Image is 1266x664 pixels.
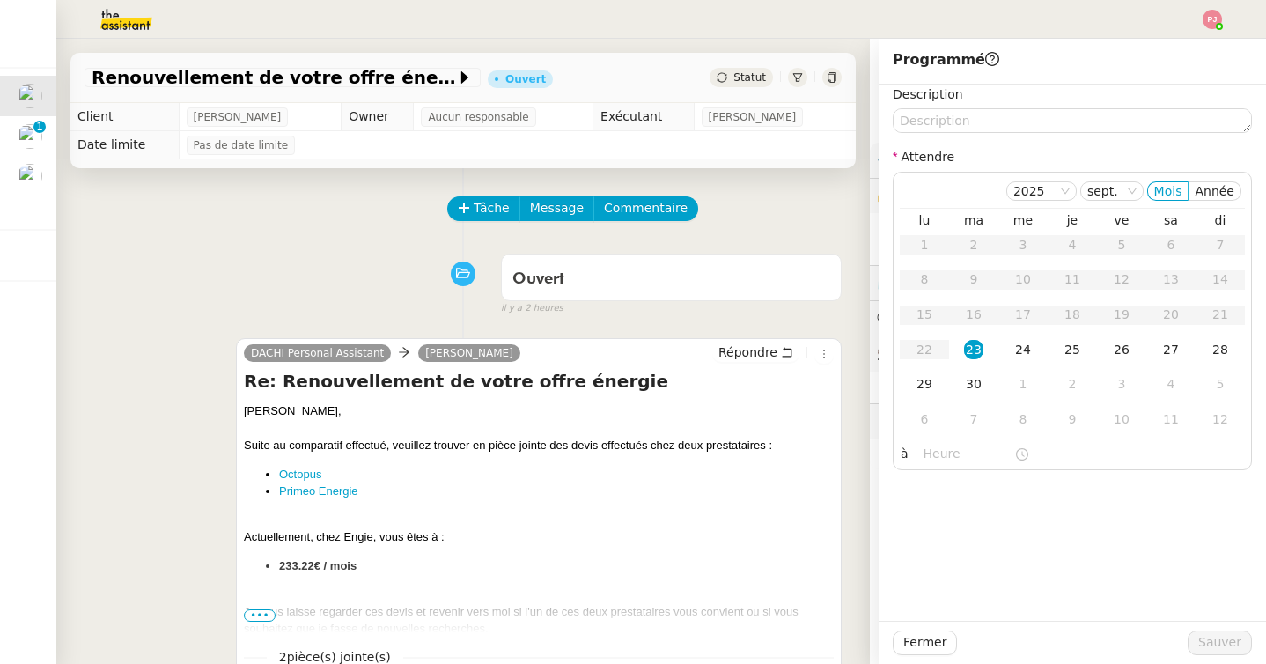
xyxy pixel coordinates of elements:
div: Suite au comparatif effectué, veuillez trouver en pièce jointe des devis effectués chez deux pres... [244,437,834,454]
td: 10/10/2025 [1097,402,1146,438]
td: 26/09/2025 [1097,333,1146,368]
p: 1 [36,121,43,136]
td: 09/10/2025 [1048,402,1097,438]
th: sam. [1146,212,1196,228]
th: jeu. [1048,212,1097,228]
span: Aucun responsable [428,108,528,126]
td: 29/09/2025 [900,367,949,402]
div: 29 [915,374,934,394]
td: 30/09/2025 [949,367,998,402]
div: 💬Commentaires [870,301,1266,336]
label: Description [893,87,963,101]
strong: 233.22€ / mois [279,559,357,572]
div: [PERSON_NAME], [244,402,834,420]
div: 8 [1013,409,1033,429]
td: 28/09/2025 [1196,333,1245,368]
div: 26 [1112,340,1131,359]
label: Attendre [893,150,954,164]
span: 🧴 [877,414,931,428]
td: Exécutant [593,103,695,131]
th: mer. [998,212,1048,228]
div: ⏲️Tâches 44:39 [870,266,1266,300]
button: Message [519,196,594,221]
button: Sauver [1188,631,1252,655]
button: Répondre [712,343,799,362]
th: mar. [949,212,998,228]
td: 06/10/2025 [900,402,949,438]
span: 💬 [877,311,990,325]
input: Heure [924,444,1014,464]
button: Tâche [447,196,520,221]
a: Primeo Energie [279,484,358,498]
div: 1 [1013,374,1033,394]
span: Répondre [718,343,777,361]
div: 28 [1211,340,1230,359]
div: 🔐Données client [870,179,1266,213]
span: Renouvellement de votre offre énergie [92,69,456,86]
div: 🕵️Autres demandes en cours 1 [870,336,1266,371]
td: Owner [342,103,414,131]
div: Actuellement, chez Engie, vous êtes à : [244,528,834,546]
span: Année [1195,184,1234,198]
span: Ouvert [512,271,564,287]
div: ⚙️Procédures [870,143,1266,177]
img: users%2F7nLfdXEOePNsgCtodsK58jnyGKv1%2Favatar%2FIMG_1682.jpeg [18,84,42,108]
span: Programmé [893,51,999,68]
td: 27/09/2025 [1146,333,1196,368]
div: 3 [1112,374,1131,394]
td: 23/09/2025 [949,333,998,368]
td: 25/09/2025 [1048,333,1097,368]
nz-select-item: sept. [1087,182,1137,200]
div: 9 [1063,409,1082,429]
span: Pas de date limite [194,136,289,154]
span: ⚙️ [877,150,968,170]
span: Statut [733,71,766,84]
span: Mois [1154,184,1182,198]
td: 11/10/2025 [1146,402,1196,438]
span: Fermer [903,632,946,653]
div: 6 [915,409,934,429]
th: dim. [1196,212,1245,228]
div: 25 [1063,340,1082,359]
a: [PERSON_NAME] [418,345,520,361]
nz-select-item: 2025 [1013,182,1070,200]
div: 🧴Autres [870,404,1266,439]
span: à [901,444,909,464]
div: 11 [1161,409,1181,429]
div: 4 [1161,374,1181,394]
td: 08/10/2025 [998,402,1048,438]
a: Octopus [279,468,321,481]
nz-badge-sup: 1 [33,121,46,133]
td: 01/10/2025 [998,367,1048,402]
div: Je vous laisse regarder ces devis et revenir vers moi si l'un de ces deux prestataires vous convi... [244,603,834,638]
span: il y a 2 heures [501,301,563,316]
div: Ouvert [505,74,546,85]
span: ••• [244,609,276,622]
img: users%2FW4OQjB9BRtYK2an7yusO0WsYLsD3%2Favatar%2F28027066-518b-424c-8476-65f2e549ac29 [18,124,42,149]
span: Tâche [474,198,510,218]
td: 04/10/2025 [1146,367,1196,402]
td: 03/10/2025 [1097,367,1146,402]
div: 23 [964,340,983,359]
td: Client [70,103,179,131]
div: 5 [1211,374,1230,394]
button: Commentaire [593,196,698,221]
th: lun. [900,212,949,228]
div: 2 [1063,374,1082,394]
div: 27 [1161,340,1181,359]
span: [PERSON_NAME] [194,108,282,126]
div: 12 [1211,409,1230,429]
td: 07/10/2025 [949,402,998,438]
span: DACHI Personal Assistant [251,347,384,359]
div: 10 [1112,409,1131,429]
div: 7 [964,409,983,429]
img: svg [1203,10,1222,29]
button: Fermer [893,631,957,655]
h4: Re: Renouvellement de votre offre énergie [244,369,834,394]
td: 12/10/2025 [1196,402,1245,438]
span: 🕵️ [877,346,1097,360]
th: ven. [1097,212,1146,228]
span: pièce(s) jointe(s) [287,650,391,664]
img: users%2FW4OQjB9BRtYK2an7yusO0WsYLsD3%2Favatar%2F28027066-518b-424c-8476-65f2e549ac29 [18,164,42,188]
span: [PERSON_NAME] [709,108,797,126]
